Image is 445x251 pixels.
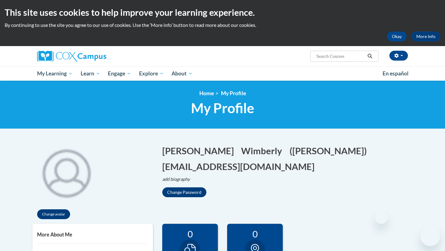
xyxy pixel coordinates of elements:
span: My Learning [37,70,73,77]
a: About [168,66,197,81]
a: En español [379,67,413,80]
h5: More About Me [37,232,148,237]
iframe: Close message [375,211,388,224]
button: Edit biography [162,176,195,183]
a: Engage [104,66,135,81]
iframe: Button to launch messaging window [420,226,440,246]
a: More Info [411,32,440,41]
button: Account Settings [389,51,408,61]
span: My Profile [191,100,254,116]
button: Edit first name [162,144,238,157]
a: Learn [77,66,104,81]
span: About [172,70,193,77]
button: Search [365,53,375,60]
div: 0 [232,228,278,239]
span: Engage [108,70,131,77]
button: Edit last name [241,144,286,157]
a: Explore [135,66,168,81]
h2: This site uses cookies to help improve your learning experience. [5,6,440,19]
span: Learn [81,70,100,77]
button: Edit email address [162,160,319,173]
button: Change Password [162,187,206,197]
button: Change avatar [37,209,70,219]
button: Edit screen name [290,144,371,157]
span: Explore [139,70,164,77]
div: 0 [167,228,213,239]
img: profile avatar [32,138,100,206]
input: Search Courses [316,53,365,60]
a: My Learning [33,66,77,81]
div: Main menu [28,66,417,81]
a: Home [199,90,214,96]
button: Okay [387,32,407,41]
span: En español [383,70,409,77]
i: add biography [162,177,190,182]
div: Click to change the profile picture [32,138,100,206]
span: My Profile [221,90,246,96]
img: Cox Campus [37,51,106,62]
p: By continuing to use the site you agree to our use of cookies. Use the ‘More info’ button to read... [5,22,440,28]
